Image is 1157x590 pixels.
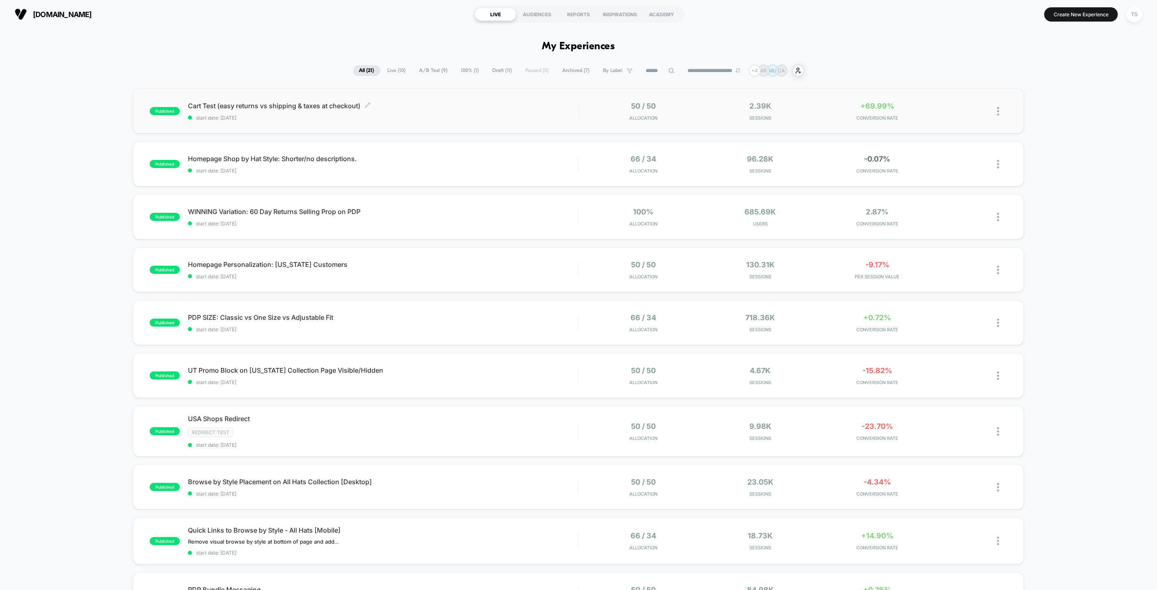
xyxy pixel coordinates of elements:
img: close [997,371,999,380]
div: + 4 [749,65,761,76]
span: CONVERSION RATE [821,115,934,121]
span: published [150,266,180,274]
span: Sessions [704,115,817,121]
div: AUDIENCES [516,8,558,21]
img: close [997,427,999,436]
span: CONVERSION RATE [821,491,934,497]
span: UT Promo Block on [US_STATE] Collection Page Visible/Hidden [188,366,578,374]
span: Redirect Test [188,428,233,437]
span: Quick Links to Browse by Style - All Hats [Mobile] [188,526,578,534]
span: published [150,537,180,545]
span: USA Shops Redirect [188,415,578,423]
span: Allocation [629,327,657,332]
span: 9.98k [749,422,771,430]
span: -4.34% [864,478,891,486]
span: CONVERSION RATE [821,380,934,385]
div: INSPIRATIONS [599,8,641,21]
img: close [997,319,999,327]
img: close [997,160,999,168]
span: +69.99% [860,102,894,110]
span: 50 / 50 [631,366,656,375]
span: published [150,319,180,327]
button: TS [1124,6,1145,23]
p: CA [778,68,785,74]
span: start date: [DATE] [188,115,578,121]
div: ACADEMY [641,8,682,21]
img: close [997,537,999,545]
span: Sessions [704,435,817,441]
span: Archived ( 7 ) [557,65,596,76]
span: 100% ( 1 ) [455,65,485,76]
span: WINNING Variation: 60 Day Returns Selling Prop on PDP [188,208,578,216]
span: 66 / 34 [631,155,656,163]
div: LIVE [475,8,516,21]
span: Allocation [629,274,657,280]
span: Remove visual browse by style at bottom of page and add quick links to browse by style at the top... [188,538,339,545]
span: published [150,160,180,168]
span: start date: [DATE] [188,326,578,332]
span: Sessions [704,380,817,385]
span: start date: [DATE] [188,221,578,227]
span: CONVERSION RATE [821,221,934,227]
span: 50 / 50 [631,478,656,486]
img: close [997,213,999,221]
span: Allocation [629,380,657,385]
p: MU [768,68,777,74]
span: Sessions [704,274,817,280]
span: +14.90% [861,531,893,540]
span: Cart Test (easy returns vs shipping & taxes at checkout) [188,102,578,110]
span: [DOMAIN_NAME] [33,10,92,19]
span: published [150,107,180,115]
button: [DOMAIN_NAME] [12,8,94,21]
img: end [736,68,740,73]
span: 2.39k [749,102,771,110]
span: published [150,371,180,380]
span: Allocation [629,435,657,441]
span: +0.72% [864,313,891,322]
span: By Label [603,68,623,74]
span: Sessions [704,168,817,174]
span: -0.07% [864,155,891,163]
button: Create New Experience [1044,7,1118,22]
span: 23.05k [747,478,773,486]
span: 685.69k [745,208,776,216]
span: start date: [DATE] [188,379,578,385]
span: CONVERSION RATE [821,327,934,332]
span: Allocation [629,221,657,227]
span: All ( 21 ) [353,65,380,76]
img: close [997,107,999,116]
span: published [150,483,180,491]
span: Browse by Style Placement on All Hats Collection [Desktop] [188,478,578,486]
span: start date: [DATE] [188,442,578,448]
span: Sessions [704,327,817,332]
span: -23.70% [862,422,893,430]
img: Visually logo [15,8,27,20]
span: PER SESSION VALUE [821,274,934,280]
span: CONVERSION RATE [821,545,934,551]
span: Live ( 10 ) [382,65,412,76]
div: REPORTS [558,8,599,21]
span: CONVERSION RATE [821,435,934,441]
span: 66 / 34 [631,531,656,540]
span: Allocation [629,491,657,497]
span: 2.87% [866,208,889,216]
span: 96.28k [747,155,774,163]
p: AR [760,68,767,74]
img: close [997,483,999,492]
span: Allocation [629,115,657,121]
span: start date: [DATE] [188,491,578,497]
div: TS [1126,7,1142,22]
span: 4.67k [750,366,771,375]
span: published [150,427,180,435]
span: Homepage Shop by Hat Style: Shorter/no descriptions. [188,155,578,163]
span: published [150,213,180,221]
span: CONVERSION RATE [821,168,934,174]
span: Homepage Personalization: [US_STATE] Customers [188,260,578,269]
span: 100% [633,208,654,216]
span: Sessions [704,491,817,497]
span: 130.31k [746,260,775,269]
h1: My Experiences [542,41,615,52]
span: Allocation [629,545,657,551]
img: close [997,266,999,274]
span: -15.82% [862,366,892,375]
